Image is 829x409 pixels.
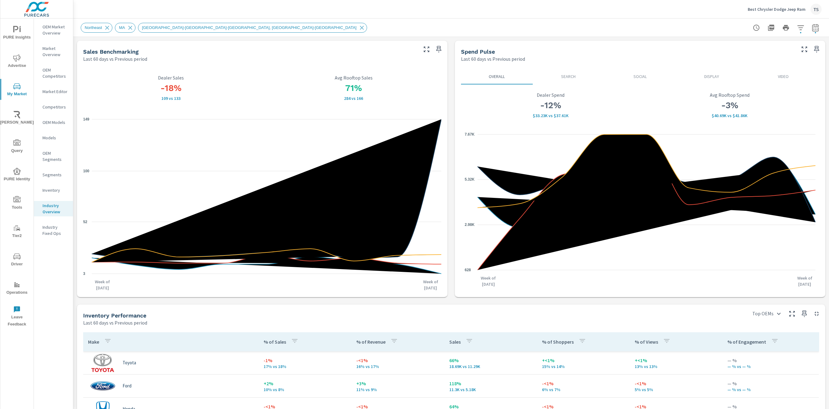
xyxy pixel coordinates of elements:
p: -<1% [542,380,625,387]
p: +<1% [542,357,625,364]
h3: -18% [83,83,259,93]
text: 149 [83,117,89,121]
p: Market Overview [42,45,68,58]
div: Segments [34,170,73,179]
p: Last 60 days vs Previous period [83,319,147,326]
div: Industry Fixed Ops [34,223,73,238]
button: Make Fullscreen [422,44,431,54]
p: 18,690 vs 11,287 [449,364,532,369]
p: 5% vs 5% [635,387,718,392]
p: Social [609,73,671,80]
div: OEM Competitors [34,65,73,81]
p: % of Revenue [356,339,386,345]
div: Market Overview [34,44,73,59]
button: Apply Filters [795,22,807,34]
p: Competitors [42,104,68,110]
p: Best Chrysler Dodge Jeep Ram [748,6,806,12]
div: Market Editor [34,87,73,96]
div: OEM Models [34,118,73,127]
p: OEM Competitors [42,67,68,79]
text: 52 [83,220,87,224]
p: Display [681,73,743,80]
p: +2% [264,380,346,387]
span: Query [2,139,32,154]
img: logo-150.png [91,377,115,395]
p: Search [538,73,600,80]
text: 7.67K [465,132,475,137]
text: 5.32K [465,177,475,182]
span: Tools [2,196,32,211]
p: Last 60 days vs Previous period [461,55,525,63]
p: 10% vs 8% [264,387,346,392]
div: Top OEMs [749,308,785,319]
text: 628 [465,268,471,272]
text: 100 [83,169,89,173]
p: % of Views [635,339,658,345]
p: Week of [DATE] [794,275,815,287]
span: Northeast [81,25,106,30]
h3: 71% [266,83,442,93]
p: Overall [466,73,528,80]
p: 284 vs 166 [266,96,442,101]
p: Industry Overview [42,202,68,215]
span: Tier2 [2,224,32,239]
div: Models [34,133,73,142]
text: 3 [83,272,85,276]
span: Save this to your personalized report [434,44,444,54]
p: — % vs — % [727,364,814,369]
text: 2.98K [465,223,475,227]
p: Industry Fixed Ops [42,224,68,236]
span: Save this to your personalized report [812,44,822,54]
div: [GEOGRAPHIC_DATA]-[GEOGRAPHIC_DATA]-[GEOGRAPHIC_DATA], [GEOGRAPHIC_DATA]-[GEOGRAPHIC_DATA] [138,23,367,33]
span: [GEOGRAPHIC_DATA]-[GEOGRAPHIC_DATA]-[GEOGRAPHIC_DATA], [GEOGRAPHIC_DATA]-[GEOGRAPHIC_DATA] [138,25,360,30]
p: +3% [356,380,439,387]
p: OEM Market Overview [42,24,68,36]
span: Leave Feedback [2,306,32,328]
div: Northeast [81,23,112,33]
p: -<1% [356,357,439,364]
p: 66% [449,357,532,364]
p: +<1% [635,357,718,364]
p: Make [88,339,99,345]
p: Dealer Sales [83,75,259,80]
p: % of Shoppers [542,339,574,345]
span: PURE Identity [2,168,32,183]
p: Ford [123,383,131,389]
p: % of Engagement [727,339,766,345]
button: Minimize Widget [812,309,822,319]
p: 6% vs 7% [542,387,625,392]
img: logo-150.png [91,354,115,372]
p: 13% vs 13% [635,364,718,369]
div: OEM Segments [34,149,73,164]
p: -<1% [635,380,718,387]
p: % of Sales [264,339,286,345]
p: — % [727,380,814,387]
div: nav menu [0,18,34,330]
p: 118% [449,380,532,387]
span: Advertise [2,54,32,69]
button: Make Fullscreen [799,44,809,54]
p: OEM Segments [42,150,68,162]
p: 17% vs 18% [264,364,346,369]
span: Operations [2,281,32,296]
p: — % vs — % [727,387,814,392]
p: Avg Rooftop Spend [644,92,816,98]
p: 11,302 vs 5,183 [449,387,532,392]
p: Segments [42,172,68,178]
span: My Market [2,83,32,98]
div: Industry Overview [34,201,73,216]
span: [PERSON_NAME] [2,111,32,126]
p: Models [42,135,68,141]
div: MA [115,23,135,33]
p: OEM Models [42,119,68,125]
p: -1% [264,357,346,364]
div: TS [811,4,822,15]
p: 11% vs 9% [356,387,439,392]
p: Week of [DATE] [420,279,441,291]
h5: Spend Pulse [461,48,495,55]
p: Avg Rooftop Sales [266,75,442,80]
h5: Inventory Performance [83,312,146,319]
h3: -12% [465,100,637,111]
span: Save this to your personalized report [799,309,809,319]
p: 109 vs 133 [83,96,259,101]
